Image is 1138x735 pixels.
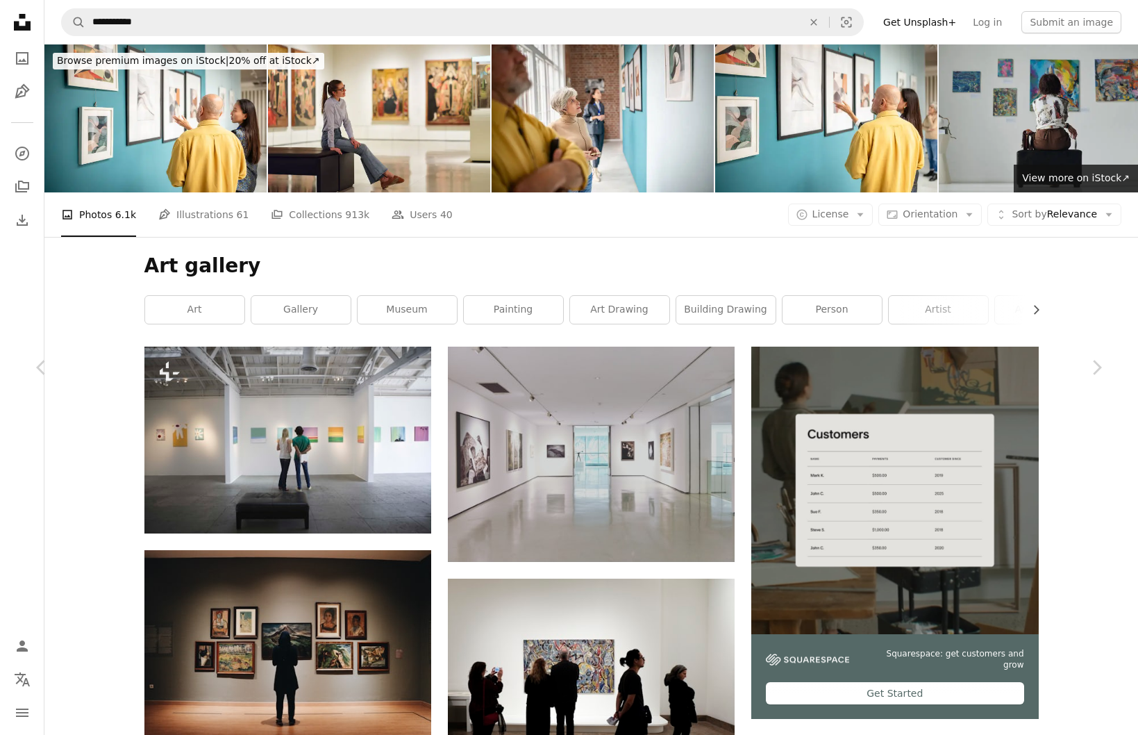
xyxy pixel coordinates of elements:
[144,347,431,534] img: a couple of people that are standing in a room
[448,672,735,685] a: a group of people standing in front of a painting
[145,296,244,324] a: art
[44,44,267,192] img: Two people discussing artworks in a contemporary art gallery exhibit
[875,11,964,33] a: Get Unsplash+
[830,9,863,35] button: Visual search
[8,666,36,693] button: Language
[61,8,864,36] form: Find visuals sitewide
[144,433,431,446] a: a couple of people that are standing in a room
[492,44,714,192] img: People viewing artwork in a gallery under guidance of a curator
[995,296,1094,324] a: art museum
[448,347,735,562] img: assorted paintings on white painted wall
[766,682,1023,704] div: Get Started
[812,208,849,220] span: License
[676,296,776,324] a: building drawing
[251,296,351,324] a: gallery
[440,207,453,222] span: 40
[1012,208,1046,220] span: Sort by
[8,632,36,660] a: Log in / Sign up
[57,55,228,66] span: Browse premium images on iStock |
[62,9,85,35] button: Search Unsplash
[8,140,36,167] a: Explore
[268,44,490,192] img: Thoughtful young Caucasian woman wearing glasses and looking at exhibition. Concept of Museum Day.
[464,296,563,324] a: painting
[1012,208,1097,222] span: Relevance
[358,296,457,324] a: museum
[903,208,957,220] span: Orientation
[8,699,36,727] button: Menu
[8,173,36,201] a: Collections
[8,206,36,234] a: Download History
[1021,11,1121,33] button: Submit an image
[144,639,431,652] a: woman in black coat standing in front of paintings
[987,204,1121,226] button: Sort byRelevance
[57,55,320,66] span: 20% off at iStock ↗
[392,192,453,237] a: Users 40
[570,296,669,324] a: art drawing
[1055,301,1138,434] a: Next
[158,192,249,237] a: Illustrations 61
[766,654,849,666] img: file-1747939142011-51e5cc87e3c9
[144,254,1039,279] h1: Art gallery
[783,296,882,324] a: person
[1023,296,1039,324] button: scroll list to the right
[788,204,873,226] button: License
[964,11,1010,33] a: Log in
[1014,165,1138,192] a: View more on iStock↗
[44,44,333,78] a: Browse premium images on iStock|20% off at iStock↗
[8,44,36,72] a: Photos
[866,648,1023,672] span: Squarespace: get customers and grow
[889,296,988,324] a: artist
[271,192,369,237] a: Collections 913k
[751,347,1038,634] img: file-1747939376688-baf9a4a454ffimage
[345,207,369,222] span: 913k
[798,9,829,35] button: Clear
[448,448,735,461] a: assorted paintings on white painted wall
[237,207,249,222] span: 61
[8,78,36,106] a: Illustrations
[1022,172,1130,183] span: View more on iStock ↗
[878,204,982,226] button: Orientation
[715,44,937,192] img: Visitors observing abstract artwork in a contemporary gallery exhibition
[751,347,1038,719] a: Squarespace: get customers and growGet Started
